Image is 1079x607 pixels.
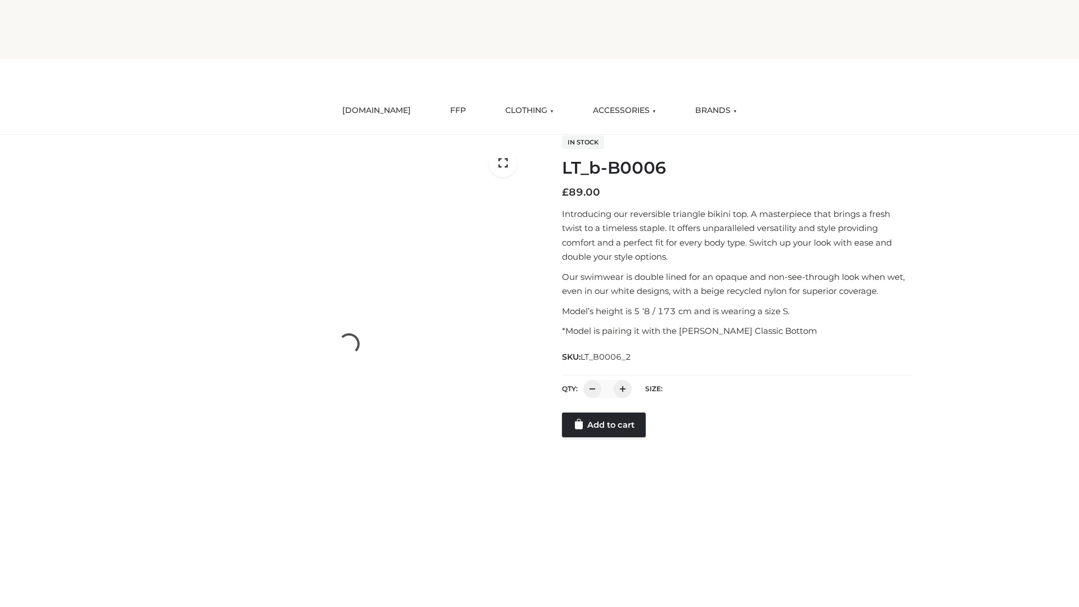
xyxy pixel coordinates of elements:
span: SKU: [562,350,632,364]
label: QTY: [562,384,578,393]
p: *Model is pairing it with the [PERSON_NAME] Classic Bottom [562,324,912,338]
span: In stock [562,135,604,149]
a: BRANDS [687,98,745,123]
p: Model’s height is 5 ‘8 / 173 cm and is wearing a size S. [562,304,912,319]
a: ACCESSORIES [584,98,664,123]
p: Our swimwear is double lined for an opaque and non-see-through look when wet, even in our white d... [562,270,912,298]
h1: LT_b-B0006 [562,158,912,178]
p: Introducing our reversible triangle bikini top. A masterpiece that brings a fresh twist to a time... [562,207,912,264]
a: CLOTHING [497,98,562,123]
bdi: 89.00 [562,186,600,198]
span: £ [562,186,569,198]
a: FFP [442,98,474,123]
label: Size: [645,384,663,393]
span: LT_B0006_2 [581,352,631,362]
a: [DOMAIN_NAME] [334,98,419,123]
a: Add to cart [562,413,646,437]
